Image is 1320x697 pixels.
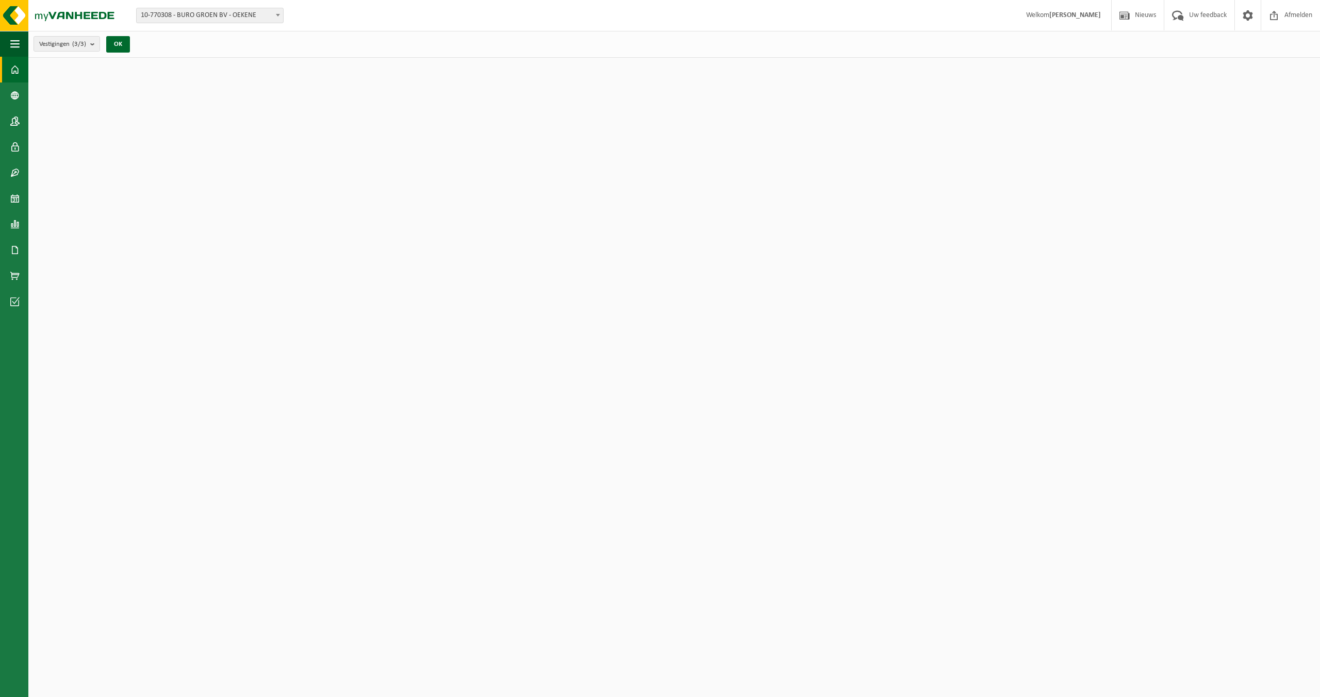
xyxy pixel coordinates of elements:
span: Vestigingen [39,37,86,52]
span: 10-770308 - BURO GROEN BV - OEKENE [136,8,284,23]
strong: [PERSON_NAME] [1049,11,1101,19]
button: Vestigingen(3/3) [34,36,100,52]
count: (3/3) [72,41,86,47]
button: OK [106,36,130,53]
span: 10-770308 - BURO GROEN BV - OEKENE [137,8,283,23]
